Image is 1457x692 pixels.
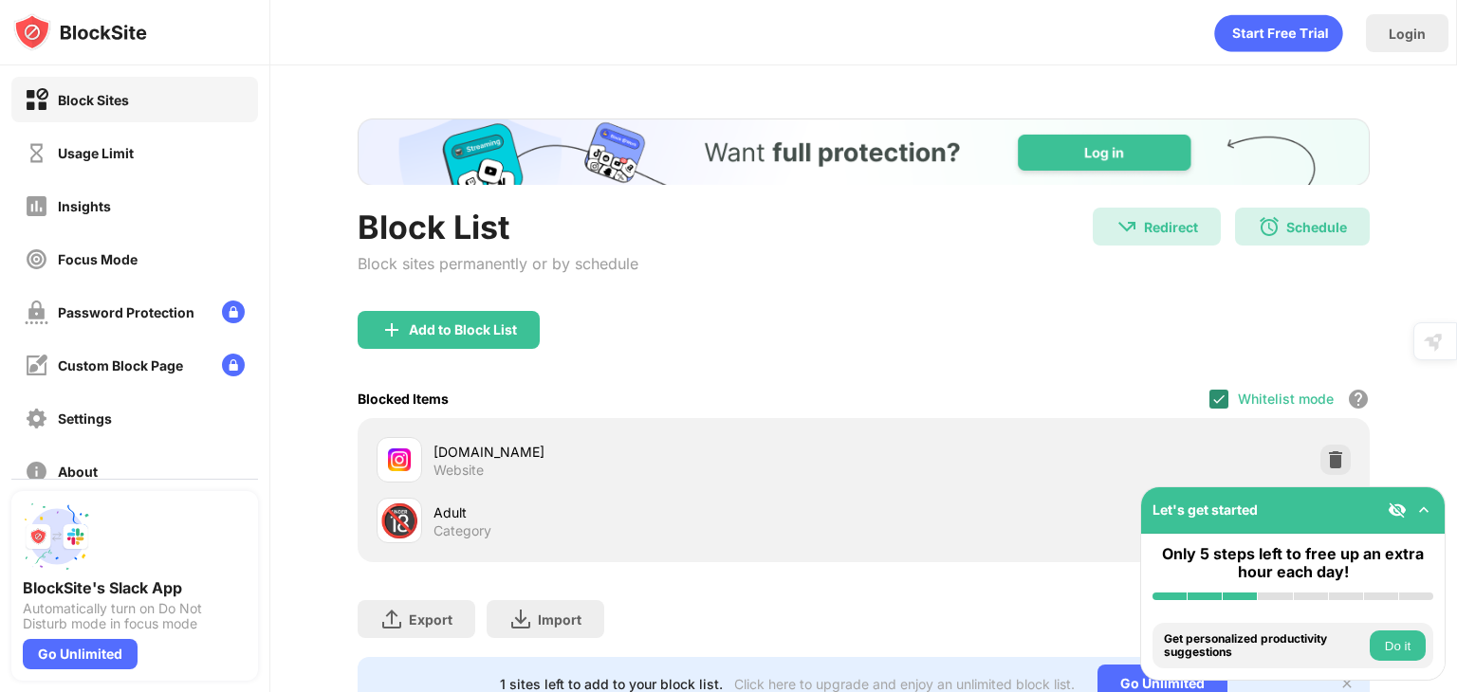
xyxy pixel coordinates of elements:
[358,391,449,407] div: Blocked Items
[23,601,247,631] div: Automatically turn on Do Not Disturb mode in focus mode
[23,578,247,597] div: BlockSite's Slack App
[358,254,638,273] div: Block sites permanently or by schedule
[1370,630,1426,661] button: Do it
[538,611,581,628] div: Import
[433,442,863,462] div: [DOMAIN_NAME]
[500,676,723,692] div: 1 sites left to add to your block list.
[222,354,245,376] img: lock-menu.svg
[58,251,138,267] div: Focus Mode
[25,141,48,165] img: time-usage-off.svg
[433,462,484,479] div: Website
[58,198,111,214] div: Insights
[1164,632,1365,660] div: Get personalized productivity suggestions
[23,502,91,571] img: push-slack.svg
[58,410,112,427] div: Settings
[388,448,411,471] img: favicons
[58,464,98,480] div: About
[1153,501,1258,518] div: Let's get started
[25,247,48,271] img: focus-off.svg
[58,92,129,108] div: Block Sites
[1214,14,1343,52] div: animation
[25,407,48,430] img: settings-off.svg
[1389,26,1426,42] div: Login
[25,88,48,112] img: block-on.svg
[358,208,638,246] div: Block List
[1339,676,1355,691] img: x-button.svg
[222,300,245,323] img: lock-menu.svg
[25,300,48,324] img: password-protection-off.svg
[433,522,491,539] div: Category
[1238,391,1334,407] div: Whitelist mode
[1388,501,1407,519] img: eye-not-visible.svg
[1153,545,1433,581] div: Only 5 steps left to free up an extra hour each day!
[13,13,147,51] img: logo-blocksite.svg
[379,501,419,540] div: 🔞
[58,145,134,161] div: Usage Limit
[1414,501,1433,519] img: omni-setup-toggle.svg
[433,502,863,522] div: Adult
[25,460,48,483] img: about-off.svg
[58,304,194,320] div: Password Protection
[734,676,1075,692] div: Click here to upgrade and enjoy an unlimited block list.
[58,357,183,373] div: Custom Block Page
[25,194,48,218] img: insights-off.svg
[358,118,1370,185] iframe: Banner
[1286,219,1347,235] div: Schedule
[409,322,517,337] div: Add to Block List
[25,354,48,377] img: customize-block-page-off.svg
[1211,392,1226,407] img: check.svg
[409,611,452,628] div: Export
[1144,219,1198,235] div: Redirect
[23,639,138,669] div: Go Unlimited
